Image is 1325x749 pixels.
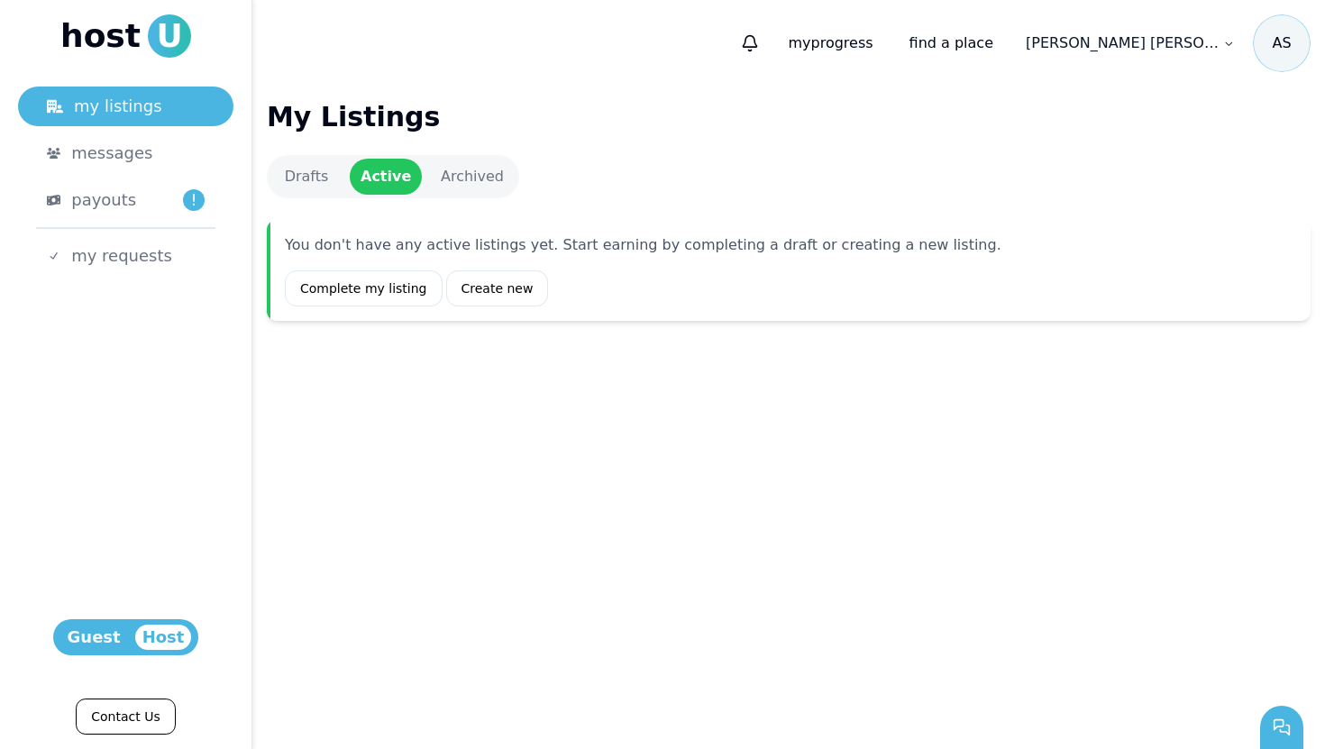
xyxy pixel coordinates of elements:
[47,94,205,119] div: my listings
[773,25,887,61] p: progress
[71,141,152,166] span: messages
[60,18,141,54] span: host
[76,699,175,735] a: Contact Us
[350,159,422,195] a: Active
[429,159,516,195] a: Archived
[18,180,233,220] a: payouts!
[788,34,810,51] span: my
[60,625,128,650] span: Guest
[18,87,233,126] a: my listings
[1253,14,1311,72] a: AS
[18,133,233,173] a: messages
[135,625,192,650] span: Host
[267,101,1311,133] h1: My Listings
[183,189,205,211] span: !
[60,14,191,58] a: hostU
[71,187,136,213] span: payouts
[285,234,1296,256] p: You don't have any active listings yet. Start earning by completing a draft or creating a new lis...
[18,236,233,276] a: my requests
[71,243,172,269] span: my requests
[1253,14,1311,72] span: A S
[446,270,549,306] a: Create new
[148,14,191,58] span: U
[1026,32,1220,54] p: [PERSON_NAME] [PERSON_NAME]
[895,25,1008,61] a: find a place
[1015,25,1246,61] a: [PERSON_NAME] [PERSON_NAME]
[285,270,443,306] a: Complete my listing
[270,159,343,195] a: Drafts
